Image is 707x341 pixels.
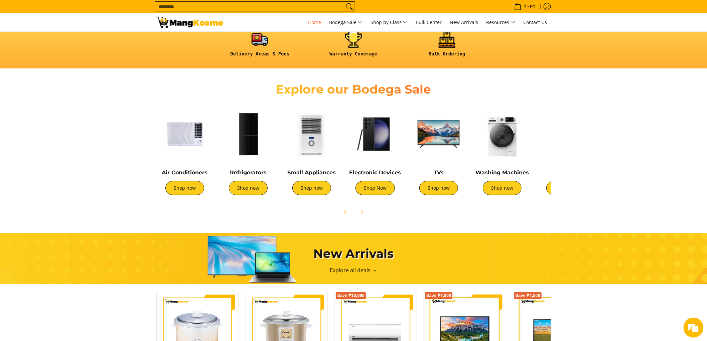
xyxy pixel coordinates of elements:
[347,106,404,162] img: Electronic Devices
[520,13,551,31] a: Contact Us
[371,18,408,27] span: Shop by Class
[416,19,442,25] span: Bulk Center
[162,169,208,176] a: Air Conditioners
[474,106,531,162] img: Washing Machines
[220,106,277,162] img: Refrigerators
[537,106,594,162] img: Cookers
[165,181,204,195] a: Shop now
[292,181,331,195] a: Shop now
[156,106,213,162] img: Air Conditioners
[404,31,490,62] a: <h6><strong>Bulk Ordering</strong></h6>
[310,31,397,62] a: <h6><strong>Warranty Coverage</strong></h6>
[516,294,541,298] span: Save ₱4,500
[446,13,481,31] a: New Arrivals
[230,169,267,176] a: Refrigerators
[419,181,458,195] a: Shop now
[412,13,445,31] a: Bulk Center
[283,106,340,162] img: Small Appliances
[483,13,519,31] a: Resources
[308,19,321,25] span: Home
[344,2,355,12] button: Search
[410,106,467,162] img: TVs
[475,169,529,176] a: Washing Machines
[229,181,268,195] a: Shop now
[546,181,585,195] a: Shop now
[512,3,538,10] span: •
[230,13,551,31] nav: Main Menu
[257,82,450,97] h2: Explore our Bodega Sale
[288,169,336,176] a: Small Appliances
[523,19,547,25] span: Contact Us
[354,205,369,220] button: Next
[156,17,223,28] img: Mang Kosme: Your Home Appliances Warehouse Sale Partner!
[329,18,363,27] span: Bodega Sale
[337,294,365,298] span: Save ₱10,695
[349,169,401,176] a: Electronic Devices
[338,205,353,220] button: Previous
[529,4,537,9] span: ₱0
[305,13,324,31] a: Home
[450,19,478,25] span: New Arrivals
[483,181,522,195] a: Shop now
[426,294,451,298] span: Save ₱7,000
[367,13,411,31] a: Shop by Class
[486,18,515,27] span: Resources
[434,169,444,176] a: TVs
[217,31,303,62] a: <h6><strong>Delivery Areas & Fees</strong></h6>
[330,267,377,274] a: Explore all deals →
[523,4,527,9] span: 0
[326,13,366,31] a: Bodega Sale
[356,181,395,195] a: Shop Now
